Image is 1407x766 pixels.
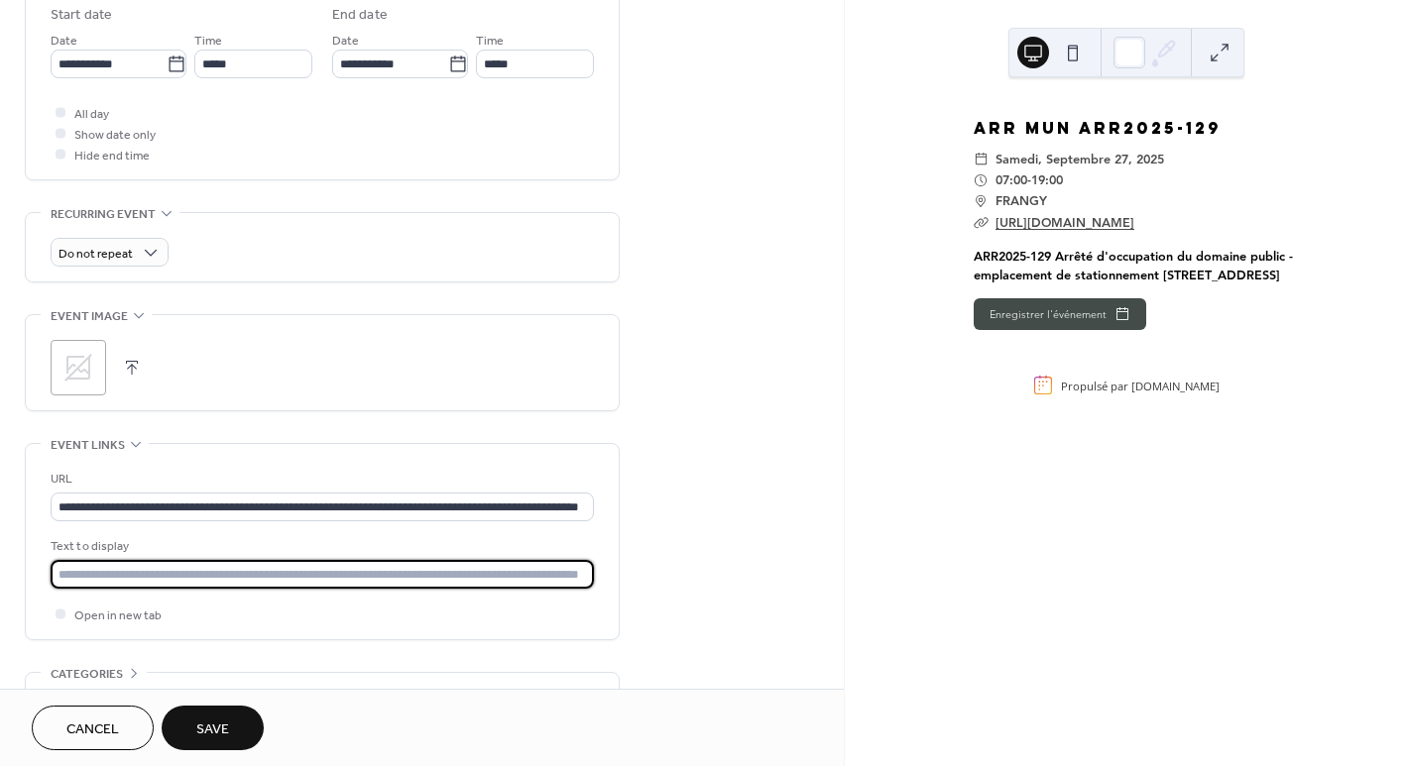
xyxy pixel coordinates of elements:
span: Time [194,31,222,52]
div: Propulsé par [1061,378,1220,392]
button: Enregistrer l'événement [974,298,1146,330]
button: Save [162,706,264,750]
span: Event image [51,306,128,327]
div: ••• [26,673,619,714]
span: Hide end time [74,146,150,166]
span: Categories [51,664,123,685]
span: FRANGY [996,190,1047,211]
div: sept. [918,157,946,167]
span: - [1027,169,1031,190]
div: ; [51,340,106,395]
span: Open in new tab [74,605,162,626]
span: Date [51,31,77,52]
div: URL [51,469,590,490]
div: ARR2025-129 Arrêté d'occupation du domaine public -emplacement de stationnement [STREET_ADDRESS] [974,247,1343,284]
span: All day [74,104,109,125]
span: 07:00 [996,169,1027,190]
div: End date [332,5,388,26]
div: Start date [51,5,112,26]
span: Save [196,719,229,740]
button: Cancel [32,706,154,750]
span: samedi, septembre 27, 2025 [996,149,1164,169]
a: [URL][DOMAIN_NAME] [996,214,1134,230]
div: ​ [974,212,988,233]
a: ARR MUN ARR2025-129 [974,118,1222,138]
a: [DOMAIN_NAME] [1131,378,1220,392]
span: Event links [51,435,125,456]
div: 27 [919,131,945,154]
div: ​ [974,169,988,190]
div: ​ [974,149,988,169]
span: Date [332,31,359,52]
span: Show date only [74,125,156,146]
span: 19:00 [1031,169,1063,190]
span: Cancel [66,719,119,740]
div: ​ [974,190,988,211]
div: Text to display [51,536,590,557]
span: Do not repeat [59,243,133,266]
span: Time [476,31,504,52]
span: Recurring event [51,204,156,225]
